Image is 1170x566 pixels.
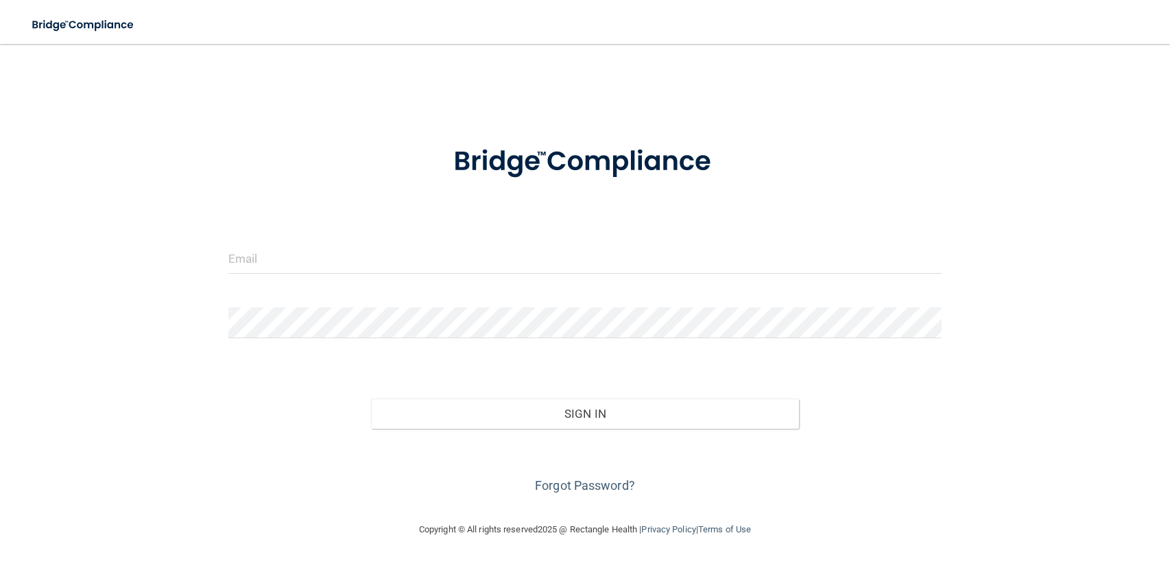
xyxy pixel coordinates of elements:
[425,126,745,198] img: bridge_compliance_login_screen.278c3ca4.svg
[371,399,799,429] button: Sign In
[698,524,751,534] a: Terms of Use
[641,524,695,534] a: Privacy Policy
[535,478,635,493] a: Forgot Password?
[228,243,942,274] input: Email
[335,508,835,552] div: Copyright © All rights reserved 2025 @ Rectangle Health | |
[21,11,147,39] img: bridge_compliance_login_screen.278c3ca4.svg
